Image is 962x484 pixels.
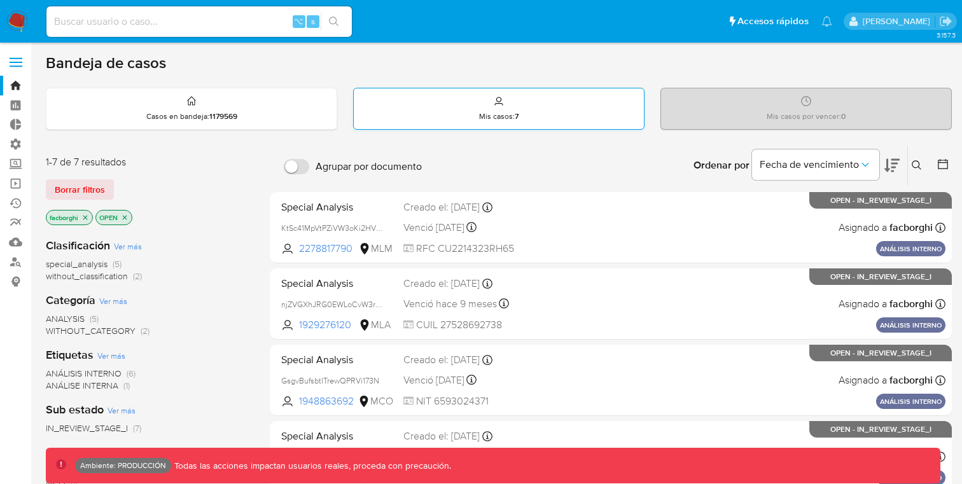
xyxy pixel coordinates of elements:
a: Salir [939,15,952,28]
span: ⌥ [294,15,303,27]
p: facundoagustin.borghi@mercadolibre.com [863,15,935,27]
span: s [311,15,315,27]
p: Todas las acciones impactan usuarios reales, proceda con precaución. [171,460,451,472]
a: Notificaciones [821,16,832,27]
span: Accesos rápidos [737,15,809,28]
button: search-icon [321,13,347,31]
p: Ambiente: PRODUCCIÓN [80,463,166,468]
input: Buscar usuario o caso... [46,13,352,30]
